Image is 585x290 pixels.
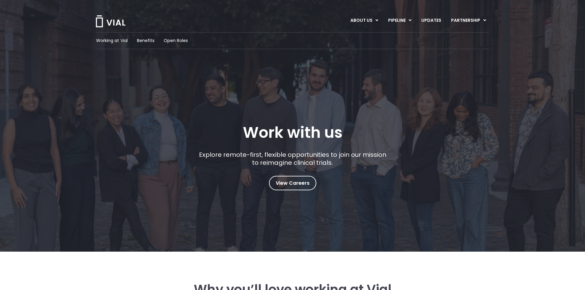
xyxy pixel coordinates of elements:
a: PIPELINEMenu Toggle [383,15,416,26]
a: ABOUT USMenu Toggle [345,15,383,26]
p: Explore remote-first, flexible opportunities to join our mission to reimagine clinical trials. [197,151,388,167]
a: Working at Vial [96,37,128,44]
span: View Careers [276,179,310,187]
a: Open Roles [164,37,188,44]
a: Benefits [137,37,154,44]
a: PARTNERSHIPMenu Toggle [446,15,491,26]
a: View Careers [269,176,316,190]
a: UPDATES [416,15,446,26]
h1: Work with us [243,124,342,141]
img: Vial Logo [95,15,126,27]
